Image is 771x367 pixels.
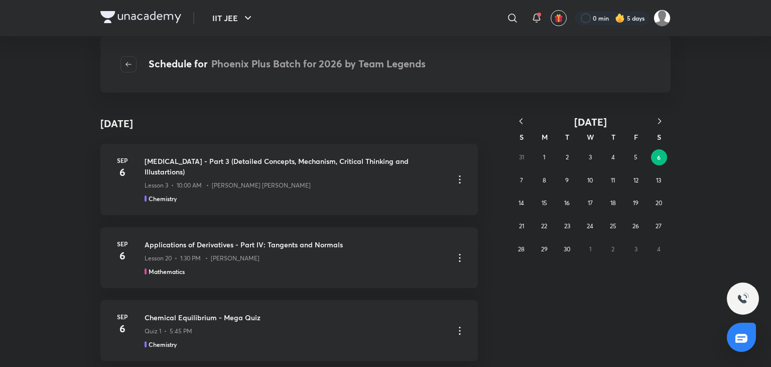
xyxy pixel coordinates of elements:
abbr: September 5, 2025 [634,153,637,161]
button: September 7, 2025 [513,172,530,189]
abbr: September 25, 2025 [610,222,616,230]
button: September 28, 2025 [513,241,530,257]
button: September 30, 2025 [559,241,575,257]
img: Shreyas Bhanu [654,10,671,27]
abbr: Wednesday [587,132,594,142]
button: September 12, 2025 [628,172,644,189]
abbr: September 15, 2025 [542,199,547,207]
button: September 13, 2025 [651,172,667,189]
span: Phoenix Plus Batch for 2026 by Team Legends [211,57,426,70]
abbr: Saturday [657,132,661,142]
h5: Chemistry [149,340,177,349]
h3: Applications of Derivatives - Part IV: Tangents and Normals [145,239,446,250]
img: avatar [554,14,563,23]
button: September 14, 2025 [513,195,530,211]
button: September 20, 2025 [651,195,667,211]
abbr: September 6, 2025 [657,153,661,161]
abbr: September 2, 2025 [566,153,569,161]
abbr: September 21, 2025 [519,222,524,230]
button: September 24, 2025 [582,218,598,234]
abbr: September 22, 2025 [541,222,547,230]
abbr: Thursday [611,132,615,142]
abbr: September 30, 2025 [564,245,570,253]
button: September 11, 2025 [605,172,621,189]
h5: Mathematics [149,267,185,276]
img: Company Logo [100,11,181,23]
button: September 29, 2025 [536,241,552,257]
p: Quiz 1 • 5:45 PM [145,327,192,336]
h6: Sep [112,156,133,165]
abbr: September 10, 2025 [587,176,593,184]
button: September 26, 2025 [628,218,644,234]
img: ttu [737,293,749,305]
abbr: September 14, 2025 [519,199,524,207]
a: Sep6[MEDICAL_DATA] - Part 3 (Detailed Concepts, Mechanism, Critical Thinking and Illustartions)Le... [100,144,478,215]
button: IIT JEE [206,8,260,28]
h4: 6 [112,248,133,263]
button: September 8, 2025 [536,172,552,189]
abbr: September 19, 2025 [633,199,638,207]
abbr: September 29, 2025 [541,245,548,253]
abbr: September 24, 2025 [587,222,593,230]
abbr: September 4, 2025 [611,153,615,161]
abbr: September 23, 2025 [564,222,570,230]
abbr: September 11, 2025 [611,176,615,184]
button: September 5, 2025 [628,149,644,165]
a: Company Logo [100,11,181,26]
button: September 1, 2025 [536,149,552,165]
a: Sep6Chemical Equilibrium - Mega QuizQuiz 1 • 5:45 PMChemistry [100,300,478,361]
h3: Chemical Equilibrium - Mega Quiz [145,312,446,323]
img: streak [615,13,625,23]
abbr: September 27, 2025 [656,222,662,230]
button: September 27, 2025 [651,218,667,234]
button: September 9, 2025 [559,172,575,189]
button: September 18, 2025 [605,195,621,211]
abbr: September 13, 2025 [656,176,661,184]
abbr: Monday [542,132,548,142]
button: September 2, 2025 [559,149,575,165]
abbr: September 9, 2025 [565,176,569,184]
abbr: September 12, 2025 [633,176,638,184]
p: Lesson 3 • 10:00 AM • [PERSON_NAME] [PERSON_NAME] [145,181,311,190]
button: September 3, 2025 [582,149,598,165]
button: September 19, 2025 [628,195,644,211]
abbr: September 20, 2025 [656,199,662,207]
abbr: September 26, 2025 [632,222,639,230]
h4: Schedule for [149,56,426,72]
button: September 22, 2025 [536,218,552,234]
a: Sep6Applications of Derivatives - Part IV: Tangents and NormalsLesson 20 • 1:30 PM • [PERSON_NAME... [100,227,478,288]
h3: [MEDICAL_DATA] - Part 3 (Detailed Concepts, Mechanism, Critical Thinking and Illustartions) [145,156,446,177]
abbr: September 28, 2025 [518,245,525,253]
abbr: September 17, 2025 [588,199,593,207]
h4: 6 [112,165,133,180]
button: September 21, 2025 [513,218,530,234]
abbr: September 1, 2025 [543,153,545,161]
abbr: September 3, 2025 [589,153,592,161]
h6: Sep [112,239,133,248]
button: September 15, 2025 [536,195,552,211]
button: September 23, 2025 [559,218,575,234]
button: September 25, 2025 [605,218,621,234]
button: September 6, 2025 [651,149,667,165]
h6: Sep [112,312,133,321]
button: September 16, 2025 [559,195,575,211]
abbr: Sunday [520,132,524,142]
abbr: September 16, 2025 [564,199,570,207]
abbr: Friday [634,132,638,142]
button: September 4, 2025 [605,149,621,165]
abbr: September 18, 2025 [610,199,616,207]
button: avatar [551,10,567,26]
abbr: September 7, 2025 [520,176,523,184]
abbr: September 8, 2025 [543,176,546,184]
h4: [DATE] [100,116,133,131]
button: [DATE] [532,116,649,128]
button: September 17, 2025 [582,195,598,211]
span: [DATE] [574,115,607,129]
h5: Chemistry [149,194,177,203]
p: Lesson 20 • 1:30 PM • [PERSON_NAME] [145,254,260,263]
button: September 10, 2025 [582,172,598,189]
h4: 6 [112,321,133,336]
abbr: Tuesday [565,132,569,142]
